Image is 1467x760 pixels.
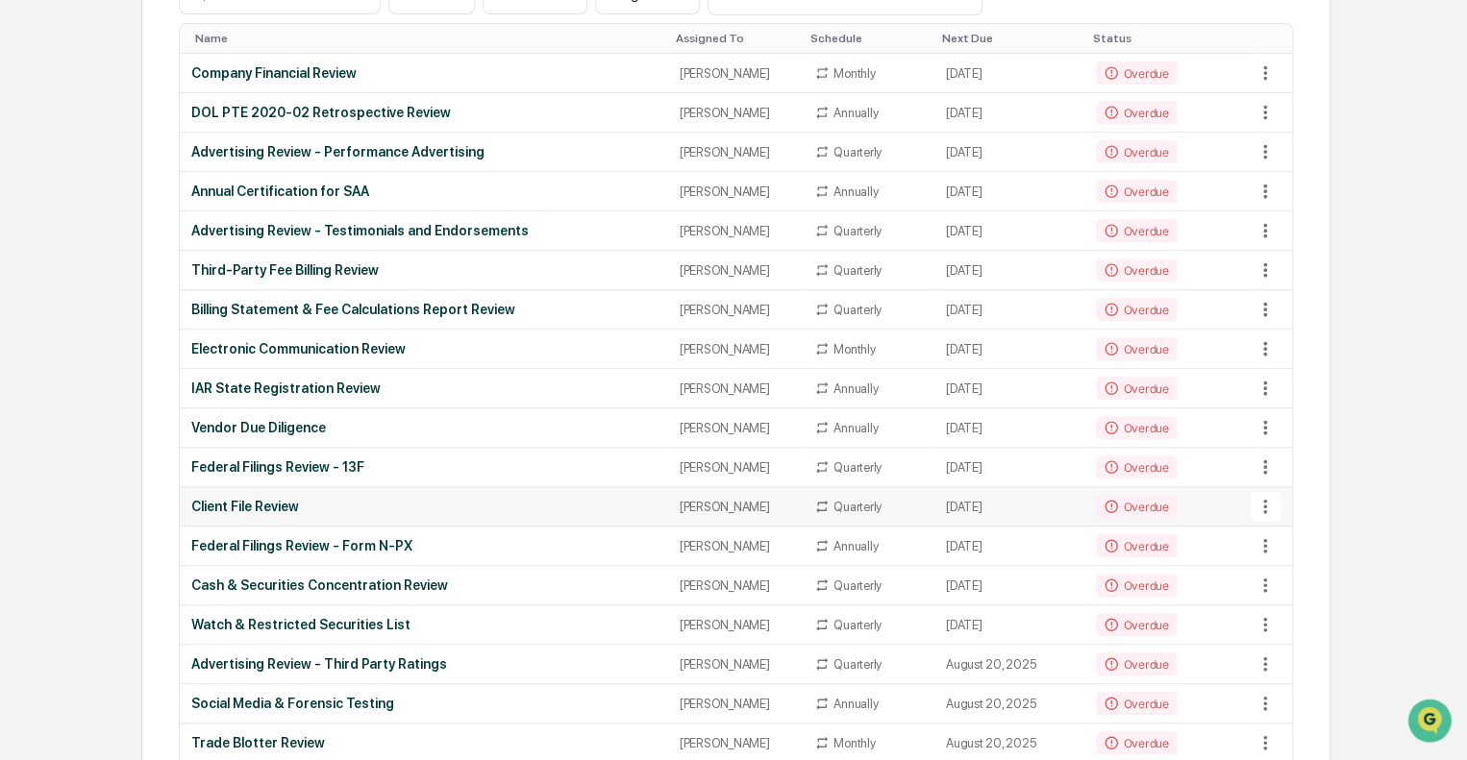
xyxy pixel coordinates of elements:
td: [DATE] [934,448,1084,487]
div: Annually [833,697,878,711]
td: [DATE] [934,211,1084,251]
td: [DATE] [934,93,1084,133]
div: Electronic Communication Review [191,341,657,356]
div: [PERSON_NAME] [680,184,791,199]
div: Annually [833,421,878,435]
iframe: Open customer support [1405,697,1457,748]
div: [PERSON_NAME] [680,618,791,632]
div: Vendor Due Diligence [191,420,657,435]
div: [PERSON_NAME] [680,381,791,396]
div: Overdue [1096,731,1176,754]
div: Start new chat [65,147,315,166]
td: [DATE] [934,527,1084,566]
div: Toggle SortBy [810,32,927,45]
div: Billing Statement & Fee Calculations Report Review [191,302,657,317]
div: Overdue [1096,416,1176,439]
div: Toggle SortBy [1092,32,1246,45]
div: 🗄️ [139,244,155,259]
div: Annually [833,539,878,553]
span: Preclearance [38,242,124,261]
a: 🖐️Preclearance [12,234,132,269]
div: Overdue [1096,455,1176,478]
div: Quarterly [833,263,882,278]
div: Social Media & Forensic Testing [191,696,657,711]
div: Quarterly [833,618,882,632]
div: [PERSON_NAME] [680,736,791,750]
div: Toggle SortBy [676,32,795,45]
div: Annually [833,106,878,120]
a: 🔎Data Lookup [12,271,129,306]
div: [PERSON_NAME] [680,697,791,711]
td: [DATE] [934,605,1084,645]
div: Overdue [1096,140,1176,163]
div: Overdue [1096,495,1176,518]
div: Third-Party Fee Billing Review [191,262,657,278]
div: Federal Filings Review - Form N-PX [191,538,657,553]
div: 🖐️ [19,244,35,259]
div: Overdue [1096,101,1176,124]
div: Quarterly [833,657,882,672]
div: Cash & Securities Concentration Review [191,577,657,593]
td: [DATE] [934,369,1084,408]
td: [DATE] [934,251,1084,290]
div: Advertising Review - Performance Advertising [191,144,657,159]
div: Quarterly [833,460,882,475]
div: [PERSON_NAME] [680,460,791,475]
div: Client File Review [191,499,657,514]
span: Pylon [191,326,233,340]
div: Quarterly [833,303,882,317]
td: [DATE] [934,54,1084,93]
button: Start new chat [327,153,350,176]
div: [PERSON_NAME] [680,106,791,120]
td: [DATE] [934,566,1084,605]
div: Toggle SortBy [195,32,660,45]
div: Overdue [1096,298,1176,321]
div: Quarterly [833,578,882,593]
td: [DATE] [934,172,1084,211]
a: 🗄️Attestations [132,234,246,269]
div: Overdue [1096,652,1176,675]
div: [PERSON_NAME] [680,303,791,317]
div: Overdue [1096,337,1176,360]
div: [PERSON_NAME] [680,500,791,514]
img: 1746055101610-c473b297-6a78-478c-a979-82029cc54cd1 [19,147,54,182]
div: Overdue [1096,692,1176,715]
div: [PERSON_NAME] [680,145,791,159]
td: [DATE] [934,133,1084,172]
div: [PERSON_NAME] [680,421,791,435]
a: Powered byPylon [136,325,233,340]
div: Federal Filings Review - 13F [191,459,657,475]
div: Advertising Review - Third Party Ratings [191,656,657,672]
div: Overdue [1096,534,1176,557]
td: [DATE] [934,330,1084,369]
td: [DATE] [934,408,1084,448]
div: [PERSON_NAME] [680,66,791,81]
div: Monthly [833,342,875,356]
div: Quarterly [833,500,882,514]
div: Overdue [1096,574,1176,597]
td: [DATE] [934,487,1084,527]
td: August 20, 2025 [934,684,1084,723]
div: Annual Certification for SAA [191,184,657,199]
div: [PERSON_NAME] [680,539,791,553]
div: DOL PTE 2020-02 Retrospective Review [191,105,657,120]
div: IAR State Registration Review [191,380,657,396]
div: Monthly [833,66,875,81]
div: Advertising Review - Testimonials and Endorsements [191,223,657,238]
div: Annually [833,381,878,396]
span: Data Lookup [38,279,121,298]
div: Overdue [1096,377,1176,400]
div: Annually [833,184,878,199]
div: [PERSON_NAME] [680,342,791,356]
div: Quarterly [833,145,882,159]
div: Overdue [1096,219,1176,242]
div: [PERSON_NAME] [680,578,791,593]
div: Overdue [1096,613,1176,636]
div: [PERSON_NAME] [680,263,791,278]
td: August 20, 2025 [934,645,1084,684]
span: Attestations [159,242,238,261]
div: Overdue [1096,61,1176,85]
div: Monthly [833,736,875,750]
